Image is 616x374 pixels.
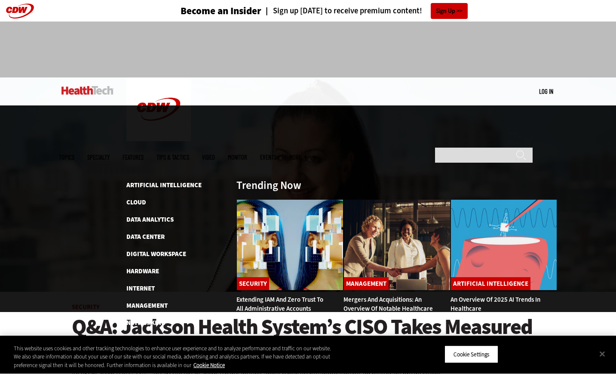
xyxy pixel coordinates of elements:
button: Cookie Settings [444,345,498,363]
a: Management [344,277,389,290]
a: Data Analytics [126,215,174,224]
a: Extending IAM and Zero Trust to All Administrative Accounts [236,295,323,313]
img: business leaders shake hands in conference room [343,199,451,291]
a: Q&A: Jackson Health System’s CISO Takes Measured Steps for Security [72,315,545,362]
a: More information about your privacy [193,362,225,369]
h3: Trending Now [236,180,301,191]
a: An Overview of 2025 AI Trends in Healthcare [451,295,540,313]
a: Sign up [DATE] to receive premium content! [261,7,422,15]
a: Hardware [126,267,159,275]
img: Home [126,77,191,141]
a: Networking [126,318,165,327]
a: Mergers and Acquisitions: An Overview of Notable Healthcare M&A Activity in [DATE] [343,295,433,322]
img: Home [61,86,113,95]
div: User menu [539,87,553,96]
img: abstract image of woman with pixelated face [236,199,343,291]
a: Log in [539,87,553,95]
a: Sign Up [431,3,468,19]
a: Internet [126,284,155,293]
h3: Become an Insider [181,6,261,16]
a: Digital Workspace [126,250,186,258]
a: Management [126,301,168,310]
div: This website uses cookies and other tracking technologies to enhance user experience and to analy... [14,344,339,370]
iframe: advertisement [152,30,465,69]
a: Artificial Intelligence [451,277,530,290]
a: Security [237,277,269,290]
a: Cloud [126,198,146,207]
a: Artificial Intelligence [126,181,202,189]
img: illustration of computer chip being put inside head with waves [451,199,558,291]
a: Data Center [126,232,165,241]
button: Close [593,344,612,363]
a: Become an Insider [148,6,261,16]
